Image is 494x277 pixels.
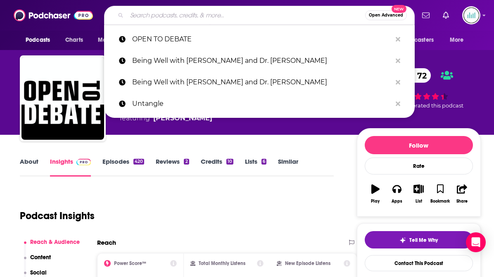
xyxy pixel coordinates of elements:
[14,7,93,23] img: Podchaser - Follow, Share and Rate Podcasts
[65,34,83,46] span: Charts
[184,159,189,165] div: 2
[365,10,407,20] button: Open AdvancedNew
[20,32,61,48] button: open menu
[20,158,38,177] a: About
[444,32,474,48] button: open menu
[365,158,473,174] div: Rate
[98,34,127,46] span: Monitoring
[392,5,406,13] span: New
[245,158,266,177] a: Lists6
[365,179,386,209] button: Play
[24,254,51,269] button: Content
[50,158,91,177] a: InsightsPodchaser Pro
[30,269,47,276] p: Social
[76,159,91,165] img: Podchaser Pro
[416,199,422,204] div: List
[97,239,116,246] h2: Reach
[201,158,233,177] a: Credits10
[408,179,429,209] button: List
[462,6,480,24] button: Show profile menu
[153,113,212,123] a: John Donvan
[26,34,50,46] span: Podcasts
[409,68,431,83] span: 72
[21,57,104,140] img: Open to Debate
[30,239,80,246] p: Reach & Audience
[401,68,431,83] a: 72
[104,93,415,115] a: Untangle
[409,237,438,244] span: Tell Me Why
[365,136,473,154] button: Follow
[371,199,380,204] div: Play
[365,231,473,248] button: tell me why sparkleTell Me Why
[451,179,473,209] button: Share
[430,179,451,209] button: Bookmark
[104,50,415,72] a: Being Well with [PERSON_NAME] and Dr. [PERSON_NAME]
[456,199,468,204] div: Share
[104,6,415,25] div: Search podcasts, credits, & more...
[132,50,392,72] p: Being Well with Forrest Hanson and Dr. Rick Hanson
[127,9,365,22] input: Search podcasts, credits, & more...
[20,210,95,222] h1: Podcast Insights
[439,8,452,22] a: Show notifications dropdown
[104,29,415,50] a: OPEN TO DEBATE
[392,199,402,204] div: Apps
[133,159,144,165] div: 420
[285,260,330,266] h2: New Episode Listens
[199,260,245,266] h2: Total Monthly Listens
[450,34,464,46] span: More
[60,32,88,48] a: Charts
[462,6,480,24] img: User Profile
[386,179,408,209] button: Apps
[419,8,433,22] a: Show notifications dropdown
[226,159,233,165] div: 10
[389,32,446,48] button: open menu
[120,113,360,123] span: featuring
[365,255,473,271] a: Contact This Podcast
[373,63,481,114] div: 72 9 peoplerated this podcast
[278,158,298,177] a: Similar
[102,158,144,177] a: Episodes420
[416,103,463,109] span: rated this podcast
[462,6,480,24] span: Logged in as podglomerate
[24,239,80,254] button: Reach & Audience
[132,72,392,93] p: Being Well with Forrest Hanson and Dr. Rick Hanson
[430,199,450,204] div: Bookmark
[92,32,138,48] button: open menu
[132,29,392,50] p: OPEN TO DEBATE
[369,13,403,17] span: Open Advanced
[466,232,486,252] div: Open Intercom Messenger
[132,93,392,115] p: Untangle
[104,72,415,93] a: Being Well with [PERSON_NAME] and Dr. [PERSON_NAME]
[114,260,146,266] h2: Power Score™
[156,158,189,177] a: Reviews2
[30,254,51,261] p: Content
[399,237,406,244] img: tell me why sparkle
[261,159,266,165] div: 6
